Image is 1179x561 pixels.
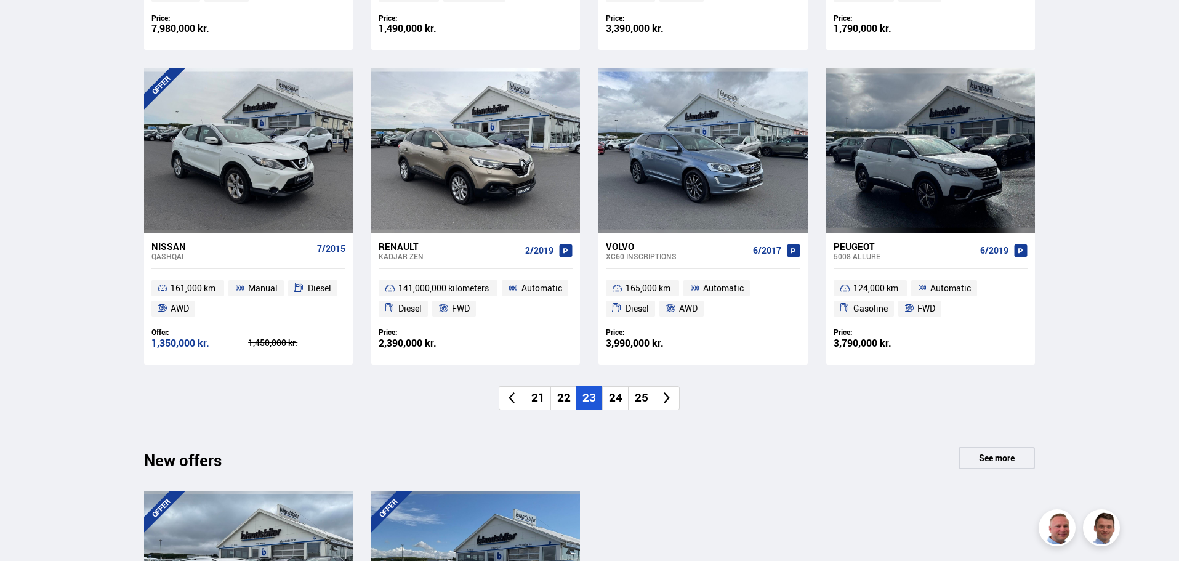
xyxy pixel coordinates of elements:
font: Manual [248,282,278,294]
font: Price: [379,327,397,337]
font: 3,390,000 kr. [606,22,664,35]
a: Peugeot 5008 ALLURE 6/2019 124,000 km. Automatic Gasoline FWD Price: 3,790,000 kr. [826,233,1035,365]
font: 124,000 km. [853,282,901,294]
font: Peugeot [834,240,875,252]
font: Volvo [606,240,634,252]
a: See more [959,447,1035,469]
font: FWD [452,302,470,314]
font: 1,450,000 kr. [248,337,297,349]
font: 165,000 km. [626,282,673,294]
font: 22 [557,389,571,405]
font: Qashqai [151,251,183,261]
font: 5008 ALLURE [834,251,880,261]
font: Automatic [703,282,744,294]
img: FbJEzSuNWCJXmdc-.webp [1085,511,1122,548]
font: 141,000,000 kilometers. [398,282,491,294]
font: 6/2017 [753,244,781,256]
font: Automatic [930,282,971,294]
font: XC60 INSCRIPTIONS [606,251,677,261]
font: Price: [834,327,852,337]
font: AWD [171,302,189,314]
font: Diesel [626,302,649,314]
font: 25 [635,389,648,405]
font: 6/2019 [980,244,1008,256]
button: Open LiveChat chat widget [10,5,47,42]
font: 23 [582,389,596,405]
font: 2,390,000 kr. [379,336,437,350]
font: Price: [379,13,397,23]
font: AWD [679,302,698,314]
a: Renault Kadjar ZEN 2/2019 141,000,000 kilometers. Automatic Diesel FWD Price: 2,390,000 kr. [371,233,580,365]
font: FWD [917,302,935,314]
font: 24 [609,389,622,405]
font: 2/2019 [525,244,553,256]
font: 21 [531,389,545,405]
font: Diesel [308,282,331,294]
font: Kadjar ZEN [379,251,424,261]
font: 1,790,000 kr. [834,22,891,35]
font: Offer: [151,327,169,337]
a: Nissan Qashqai 7/2015 161,000 km. Manual Diesel AWD Offer: 1,350,000 kr. 1,450,000 kr. [144,233,353,365]
font: 3,790,000 kr. [834,336,891,350]
font: See more [979,452,1015,464]
font: Gasoline [853,302,888,314]
font: Price: [834,13,852,23]
font: New offers [144,449,222,471]
font: Price: [151,13,170,23]
font: 1,350,000 kr. [151,336,209,350]
font: Nissan [151,240,186,252]
font: 3,990,000 kr. [606,336,664,350]
img: siFngHWaQ9KaOqBr.png [1040,511,1077,548]
font: Price: [606,13,624,23]
a: Volvo XC60 INSCRIPTIONS 6/2017 165,000 km. Automatic Diesel AWD Price: 3,990,000 kr. [598,233,807,365]
font: Renault [379,240,419,252]
font: 1,490,000 kr. [379,22,437,35]
font: 7/2015 [317,243,345,254]
font: Diesel [398,302,422,314]
font: 161,000 km. [171,282,218,294]
font: Automatic [521,282,562,294]
font: 7,980,000 kr. [151,22,209,35]
font: Price: [606,327,624,337]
